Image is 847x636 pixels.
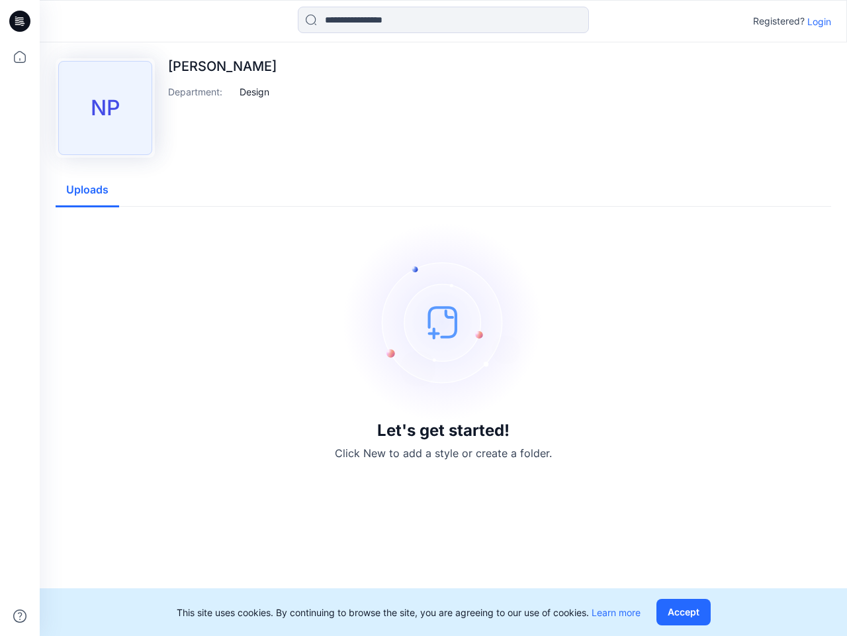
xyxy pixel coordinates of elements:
button: Accept [656,599,711,625]
h3: Let's get started! [377,421,510,440]
p: Department : [168,85,234,99]
button: Uploads [56,174,119,207]
img: empty-state-image.svg [344,223,543,421]
p: [PERSON_NAME] [168,58,277,74]
p: Login [807,15,831,28]
a: Learn more [592,607,641,618]
div: NP [58,61,152,155]
p: Registered? [753,13,805,29]
p: This site uses cookies. By continuing to browse the site, you are agreeing to our use of cookies. [177,606,641,619]
p: Design [240,85,269,99]
p: Click New to add a style or create a folder. [335,445,552,461]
